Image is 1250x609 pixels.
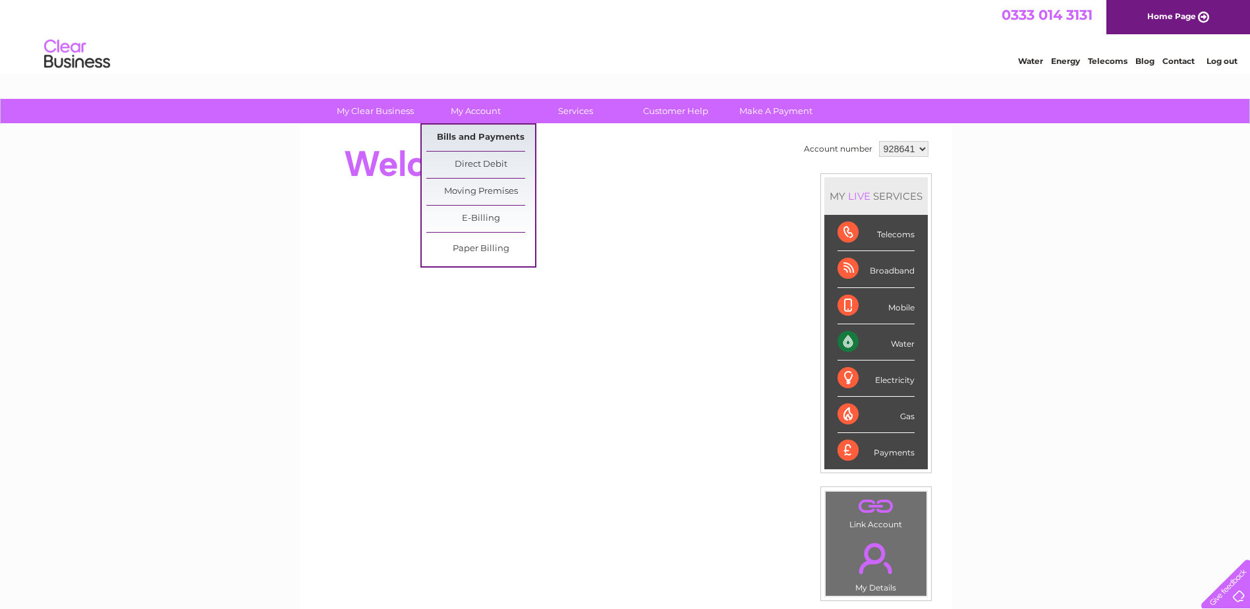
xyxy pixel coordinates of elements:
[1088,56,1127,66] a: Telecoms
[1162,56,1195,66] a: Contact
[621,99,730,123] a: Customer Help
[801,138,876,160] td: Account number
[722,99,830,123] a: Make A Payment
[838,397,915,433] div: Gas
[426,179,535,205] a: Moving Premises
[825,532,927,596] td: My Details
[521,99,630,123] a: Services
[426,125,535,151] a: Bills and Payments
[825,491,927,533] td: Link Account
[838,288,915,324] div: Mobile
[1051,56,1080,66] a: Energy
[421,99,530,123] a: My Account
[829,535,923,581] a: .
[1002,7,1093,23] a: 0333 014 3131
[829,495,923,518] a: .
[838,361,915,397] div: Electricity
[845,190,873,202] div: LIVE
[314,7,937,64] div: Clear Business is a trading name of Verastar Limited (registered in [GEOGRAPHIC_DATA] No. 3667643...
[1207,56,1237,66] a: Log out
[426,236,535,262] a: Paper Billing
[426,152,535,178] a: Direct Debit
[1018,56,1043,66] a: Water
[1135,56,1154,66] a: Blog
[838,251,915,287] div: Broadband
[838,433,915,469] div: Payments
[321,99,430,123] a: My Clear Business
[838,324,915,361] div: Water
[838,215,915,251] div: Telecoms
[43,34,111,74] img: logo.png
[824,177,928,215] div: MY SERVICES
[426,206,535,232] a: E-Billing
